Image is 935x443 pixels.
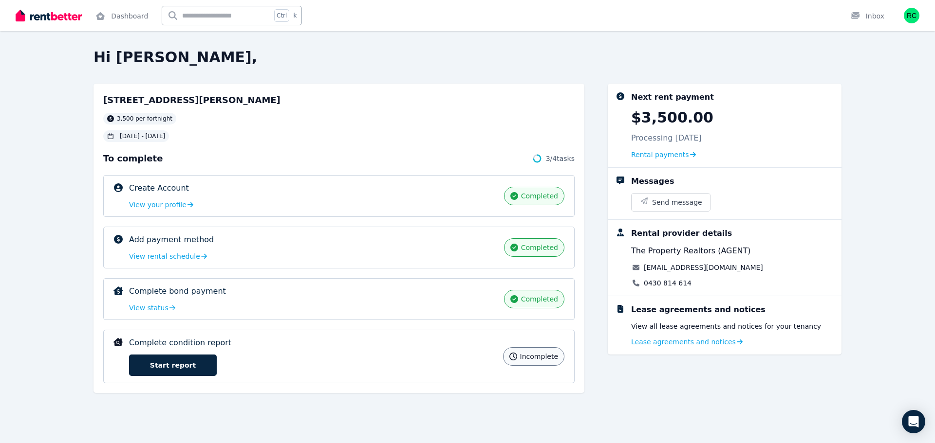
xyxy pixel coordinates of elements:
[631,109,713,126] p: $3,500.00
[103,93,280,107] h2: [STREET_ADDRESS][PERSON_NAME]
[129,200,187,210] span: View your profile
[117,115,172,123] span: 3,500 per fortnight
[631,245,751,257] span: The Property Realtors (AGENT)
[129,182,189,194] p: Create Account
[850,11,884,21] div: Inbox
[631,91,714,103] div: Next rent payment
[644,278,692,288] a: 0430 814 614
[113,338,123,346] img: Complete condition report
[16,8,82,23] img: RentBetter
[129,285,226,297] p: Complete bond payment
[652,197,702,207] span: Send message
[632,194,710,211] button: Send message
[120,132,165,140] span: [DATE] - [DATE]
[631,132,702,144] p: Processing [DATE]
[520,352,558,361] span: incomplete
[631,228,732,239] div: Rental provider details
[631,337,743,347] a: Lease agreements and notices
[546,154,575,163] span: 3 / 4 tasks
[129,200,193,210] a: View your profile
[631,150,689,159] span: Rental payments
[631,321,821,331] p: View all lease agreements and notices for your tenancy
[129,303,168,313] span: View status
[631,337,736,347] span: Lease agreements and notices
[631,176,674,187] div: Messages
[293,12,297,19] span: k
[129,251,207,261] a: View rental schedule
[902,410,925,433] div: Open Intercom Messenger
[521,243,558,252] span: completed
[129,337,231,349] p: Complete condition report
[103,152,163,165] span: To complete
[93,49,841,66] h2: Hi [PERSON_NAME],
[274,9,289,22] span: Ctrl
[521,191,558,201] span: completed
[631,304,766,316] div: Lease agreements and notices
[129,251,200,261] span: View rental schedule
[129,354,217,376] a: Start report
[521,294,558,304] span: completed
[113,286,123,295] img: Complete bond payment
[904,8,919,23] img: Rachel Carey
[129,234,214,246] p: Add payment method
[644,263,763,272] a: [EMAIL_ADDRESS][DOMAIN_NAME]
[631,150,696,159] a: Rental payments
